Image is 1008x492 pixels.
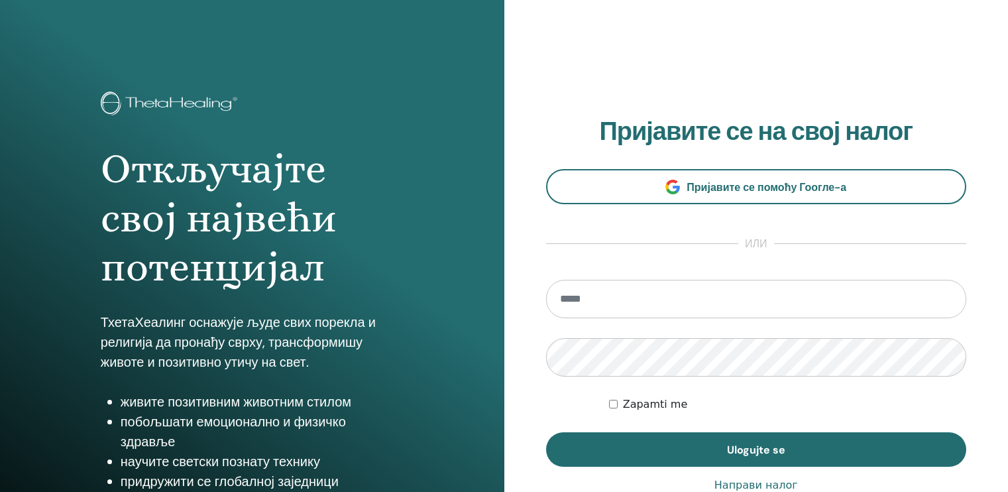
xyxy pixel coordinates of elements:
[687,180,846,194] span: Пријавите се помоћу Гоогле-а
[121,471,404,491] li: придружити се глобалној заједници
[738,236,774,252] span: или
[546,117,967,147] h2: Пријавите се на свој налог
[546,432,967,467] button: Ulogujte se
[101,312,404,372] p: ТхетаХеалинг оснажује људе свих порекла и религија да пронађу сврху, трансформишу животе и позити...
[101,145,404,292] h1: Откључајте свој највећи потенцијал
[609,397,966,412] div: Keep me authenticated indefinitely or until I manually logout
[121,412,404,452] li: побољшати емоционално и физичко здравље
[546,169,967,204] a: Пријавите се помоћу Гоогле-а
[121,452,404,471] li: научите светски познату технику
[727,443,785,457] span: Ulogujte se
[121,392,404,412] li: живите позитивним животним стилом
[623,397,688,412] label: Zapamti me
